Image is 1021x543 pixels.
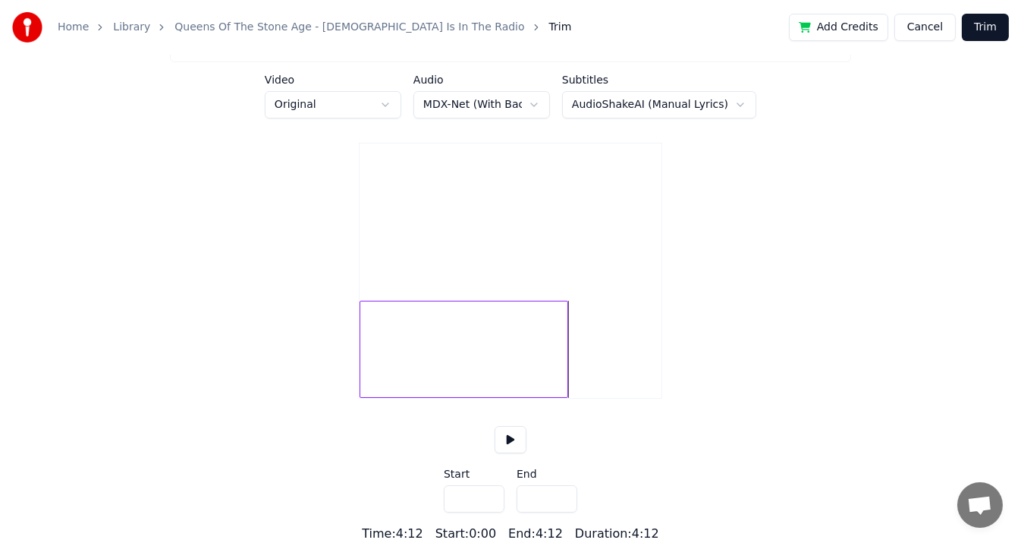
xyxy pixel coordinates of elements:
[549,20,572,35] span: Trim
[957,482,1003,528] a: Open chat
[562,74,756,85] label: Subtitles
[174,20,524,35] a: Queens Of The Stone Age - [DEMOGRAPHIC_DATA] Is In The Radio
[517,469,577,479] label: End
[362,525,423,543] div: Time : 4:12
[789,14,888,41] button: Add Credits
[413,74,550,85] label: Audio
[58,20,571,35] nav: breadcrumb
[508,525,563,543] div: End : 4:12
[12,12,42,43] img: youka
[575,525,659,543] div: Duration : 4:12
[58,20,89,35] a: Home
[265,74,401,85] label: Video
[435,525,496,543] div: Start : 0:00
[444,469,504,479] label: Start
[113,20,150,35] a: Library
[894,14,956,41] button: Cancel
[962,14,1009,41] button: Trim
